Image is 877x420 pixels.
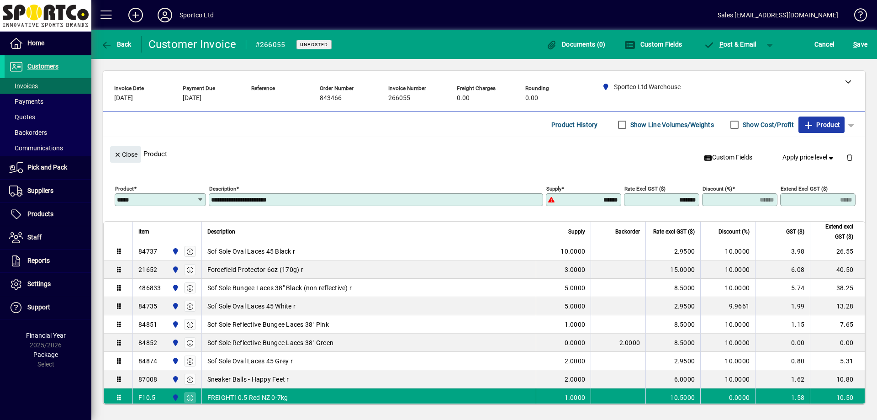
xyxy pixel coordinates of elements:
a: Home [5,32,91,55]
td: 10.0000 [700,334,755,352]
td: 5.31 [810,352,865,370]
span: Staff [27,234,42,241]
span: Sportco Ltd Warehouse [169,246,180,256]
div: 2.9500 [651,247,695,256]
label: Show Line Volumes/Weights [629,120,714,129]
span: 1.0000 [565,393,586,402]
span: Product History [551,117,598,132]
span: Sof Sole Reflective Bungee Laces 38" Green [207,338,334,347]
button: Save [851,36,870,53]
td: 1.58 [755,388,810,407]
td: 1.62 [755,370,810,388]
button: Post & Email [699,36,761,53]
button: Product History [548,117,602,133]
div: 87008 [138,375,157,384]
span: Cancel [814,37,835,52]
span: Payments [9,98,43,105]
span: Sportco Ltd Warehouse [169,301,180,311]
span: Supply [568,227,585,237]
span: Backorders [9,129,47,136]
span: 0.00 [525,95,538,102]
span: - [251,95,253,102]
td: 3.98 [755,242,810,261]
span: Product [803,117,840,132]
span: Sportco Ltd Warehouse [169,356,180,366]
span: Documents (0) [546,41,606,48]
span: [DATE] [183,95,201,102]
div: F10.5 [138,393,155,402]
td: 10.0000 [700,352,755,370]
td: 6.08 [755,261,810,279]
span: 843466 [320,95,342,102]
span: 10.0000 [560,247,585,256]
span: Sportco Ltd Warehouse [169,393,180,403]
div: #266055 [255,37,285,52]
a: Pick and Pack [5,156,91,179]
span: 2.0000 [565,356,586,366]
button: Delete [839,146,861,168]
span: [DATE] [114,95,133,102]
span: Unposted [300,42,328,48]
div: 6.0000 [651,375,695,384]
div: 84852 [138,338,157,347]
mat-label: Supply [546,186,561,192]
td: 5.74 [755,279,810,297]
button: Cancel [812,36,837,53]
span: Sof Sole Oval Laces 45 Grey r [207,356,293,366]
button: Close [110,146,141,163]
span: ost & Email [703,41,756,48]
a: Backorders [5,125,91,140]
div: 2.9500 [651,302,695,311]
td: 10.0000 [700,370,755,388]
span: Sof Sole Reflective Bungee Laces 38" Pink [207,320,329,329]
label: Show Cost/Profit [741,120,794,129]
a: Invoices [5,78,91,94]
div: 2.9500 [651,356,695,366]
span: GST ($) [786,227,804,237]
div: 84735 [138,302,157,311]
td: 13.28 [810,297,865,315]
span: Item [138,227,149,237]
td: 7.65 [810,315,865,334]
app-page-header-button: Close [108,150,143,158]
td: 10.80 [810,370,865,388]
div: Sportco Ltd [180,8,214,22]
td: 10.0000 [700,315,755,334]
a: Quotes [5,109,91,125]
a: Products [5,203,91,226]
span: Sportco Ltd Warehouse [169,338,180,348]
td: 10.0000 [700,261,755,279]
span: Reports [27,257,50,264]
span: Invoices [9,82,38,90]
span: Sof Sole Bungee Laces 38" Black (non reflective) r [207,283,352,292]
div: 15.0000 [651,265,695,274]
div: 10.5000 [651,393,695,402]
span: Financial Year [26,332,66,339]
td: 0.00 [755,334,810,352]
button: Custom Fields [700,149,756,166]
a: Staff [5,226,91,249]
span: FREIGHT10.5 Red NZ 0-7kg [207,393,288,402]
span: Suppliers [27,187,53,194]
span: 3.0000 [565,265,586,274]
span: Custom Fields [704,153,752,162]
button: Custom Fields [622,36,684,53]
mat-label: Rate excl GST ($) [624,186,666,192]
span: Forcefield Protector 6oz (170g) r [207,265,303,274]
span: Sof Sole Oval Laces 45 Black r [207,247,296,256]
td: 0.80 [755,352,810,370]
td: 10.0000 [700,279,755,297]
td: 0.00 [810,334,865,352]
span: Rate excl GST ($) [653,227,695,237]
span: Package [33,351,58,358]
span: ave [853,37,867,52]
span: Pick and Pack [27,164,67,171]
span: Close [114,147,137,162]
span: Quotes [9,113,35,121]
div: 84737 [138,247,157,256]
div: 84874 [138,356,157,366]
span: Apply price level [782,153,835,162]
div: 8.5000 [651,338,695,347]
div: 8.5000 [651,320,695,329]
a: Reports [5,250,91,272]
